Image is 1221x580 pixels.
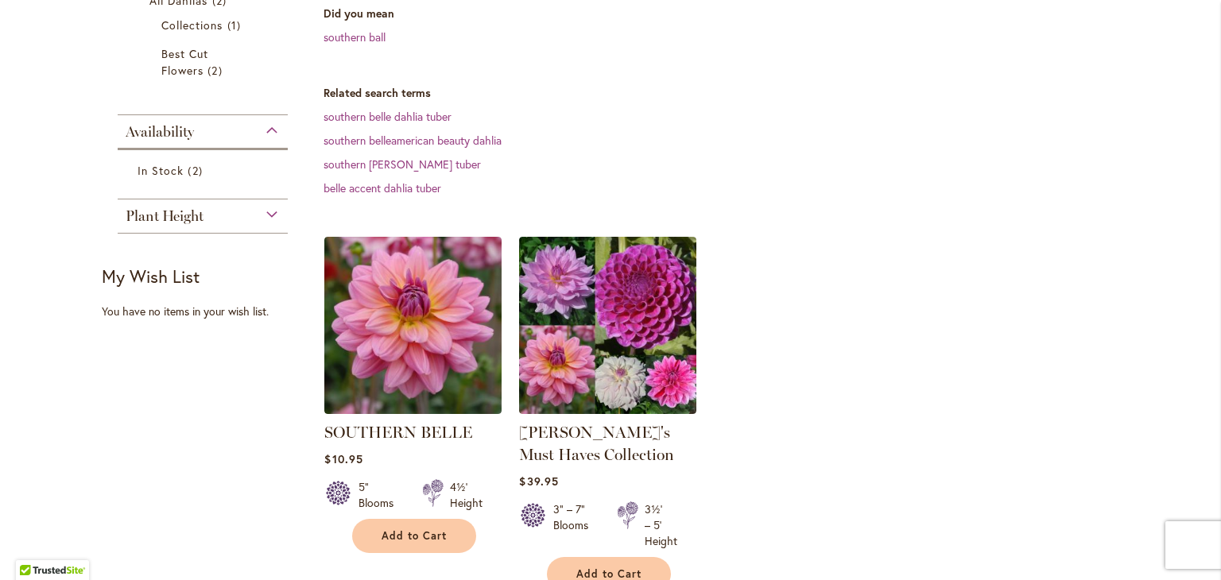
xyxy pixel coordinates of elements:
[519,237,696,414] img: Heather's Must Haves Collection
[207,62,226,79] span: 2
[645,501,677,549] div: 3½' – 5' Height
[161,45,248,79] a: Best Cut Flowers
[382,529,447,543] span: Add to Cart
[138,162,272,179] a: In Stock 2
[324,451,362,466] span: $10.95
[227,17,245,33] span: 1
[161,46,208,78] span: Best Cut Flowers
[126,207,203,225] span: Plant Height
[324,6,1119,21] dt: Did you mean
[12,524,56,568] iframe: Launch Accessibility Center
[553,501,598,549] div: 3" – 7" Blooms
[359,479,403,511] div: 5" Blooms
[324,157,481,172] a: southern [PERSON_NAME] tuber
[352,519,476,553] button: Add to Cart
[161,17,248,33] a: Collections
[324,85,1119,101] dt: Related search terms
[102,304,314,319] div: You have no items in your wish list.
[324,237,502,414] img: SOUTHERN BELLE
[102,265,200,288] strong: My Wish List
[324,180,441,195] a: belle accent dahlia tuber
[324,109,452,124] a: southern belle dahlia tuber
[324,29,386,44] a: southern ball
[188,162,206,179] span: 2
[138,163,184,178] span: In Stock
[126,123,194,141] span: Availability
[450,479,483,511] div: 4½' Height
[161,17,223,33] span: Collections
[519,423,674,464] a: [PERSON_NAME]'s Must Haves Collection
[519,474,558,489] span: $39.95
[324,133,502,148] a: southern belleamerican beauty dahlia
[324,402,502,417] a: SOUTHERN BELLE
[519,402,696,417] a: Heather's Must Haves Collection
[324,423,472,442] a: SOUTHERN BELLE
